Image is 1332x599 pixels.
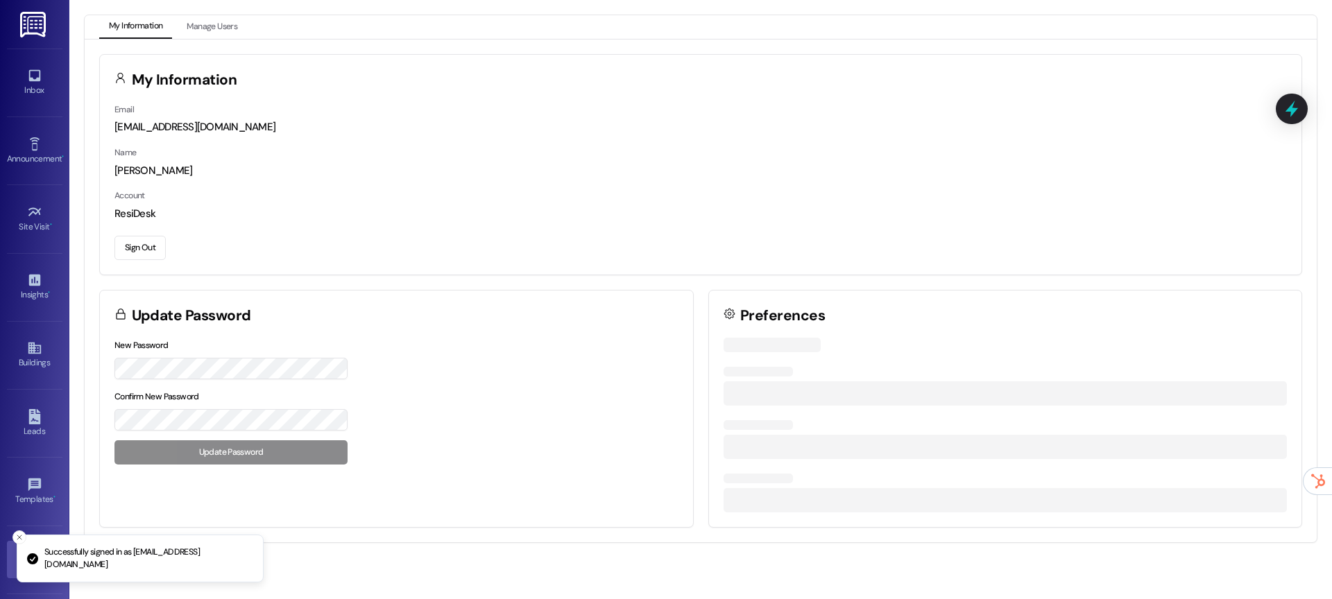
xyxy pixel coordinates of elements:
[7,473,62,510] a: Templates •
[7,336,62,374] a: Buildings
[7,541,62,578] a: Account
[114,190,145,201] label: Account
[114,147,137,158] label: Name
[114,120,1287,134] div: [EMAIL_ADDRESS][DOMAIN_NAME]
[114,207,1287,221] div: ResiDesk
[48,288,50,297] span: •
[114,164,1287,178] div: [PERSON_NAME]
[132,309,251,323] h3: Update Password
[53,492,55,502] span: •
[50,220,52,229] span: •
[7,405,62,442] a: Leads
[114,391,199,402] label: Confirm New Password
[20,12,49,37] img: ResiDesk Logo
[62,152,64,162] span: •
[44,546,252,571] p: Successfully signed in as [EMAIL_ADDRESS][DOMAIN_NAME]
[740,309,825,323] h3: Preferences
[114,340,169,351] label: New Password
[12,530,26,544] button: Close toast
[7,200,62,238] a: Site Visit •
[177,15,247,39] button: Manage Users
[114,236,166,260] button: Sign Out
[99,15,172,39] button: My Information
[7,268,62,306] a: Insights •
[132,73,237,87] h3: My Information
[7,64,62,101] a: Inbox
[114,104,134,115] label: Email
